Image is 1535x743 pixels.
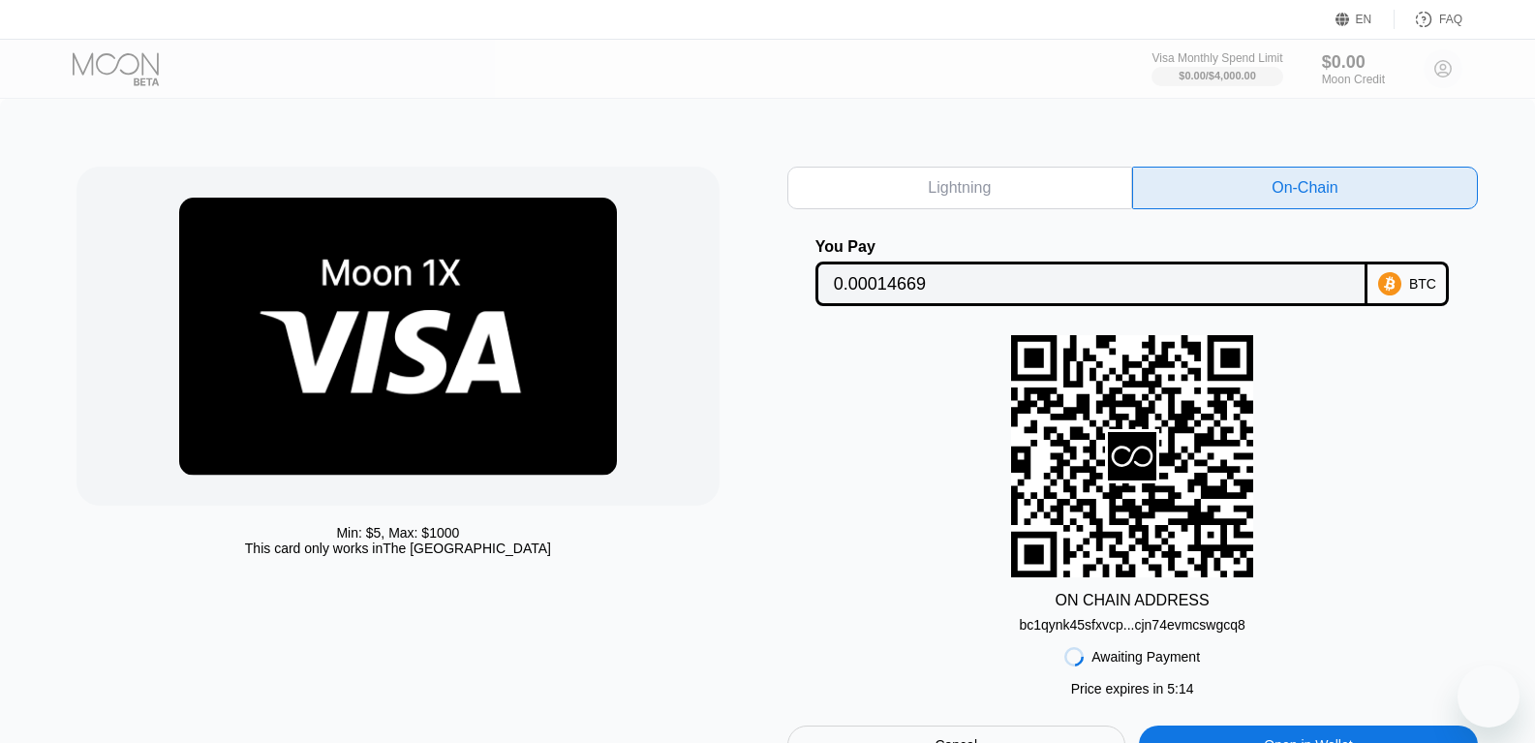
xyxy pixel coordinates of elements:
div: You PayBTC [787,238,1478,306]
span: 5 : 14 [1167,681,1193,697]
div: Awaiting Payment [1091,649,1200,665]
div: On-Chain [1132,167,1478,209]
div: Lightning [928,178,991,198]
div: $0.00 / $4,000.00 [1179,70,1256,81]
iframe: Button to launch messaging window [1458,666,1520,728]
div: This card only works in The [GEOGRAPHIC_DATA] [245,541,551,556]
div: bc1qynk45sfxvcp...cjn74evmcswgcq8 [1019,617,1244,633]
div: Visa Monthly Spend Limit$0.00/$4,000.00 [1151,51,1282,86]
div: Min: $ 5 , Max: $ 1000 [336,525,459,541]
div: Price expires in [1071,681,1194,697]
div: ON CHAIN ADDRESS [1056,592,1210,609]
div: You Pay [815,238,1368,256]
div: EN [1356,13,1372,26]
div: BTC [1409,276,1436,292]
div: On-Chain [1272,178,1337,198]
div: Lightning [787,167,1133,209]
div: bc1qynk45sfxvcp...cjn74evmcswgcq8 [1019,609,1244,633]
div: FAQ [1439,13,1462,26]
div: FAQ [1395,10,1462,29]
div: EN [1335,10,1395,29]
div: Visa Monthly Spend Limit [1151,51,1282,65]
